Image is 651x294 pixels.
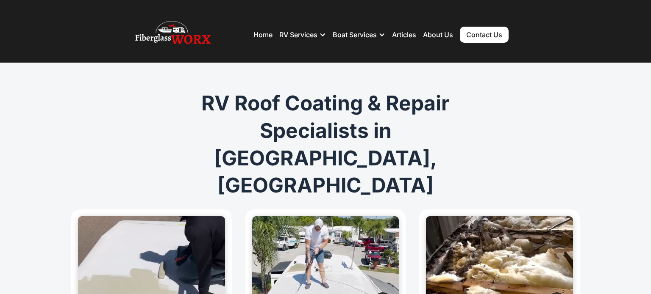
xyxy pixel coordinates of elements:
[423,30,453,39] a: About Us
[163,90,488,199] h1: RV Roof Coating & Repair Specialists in [GEOGRAPHIC_DATA], [GEOGRAPHIC_DATA]
[460,27,509,43] a: Contact Us
[279,30,317,39] div: RV Services
[333,22,385,47] div: Boat Services
[279,22,326,47] div: RV Services
[392,30,416,39] a: Articles
[253,30,273,39] a: Home
[333,30,377,39] div: Boat Services
[135,18,211,52] img: Fiberglass WorX – RV Repair, RV Roof & RV Detailing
